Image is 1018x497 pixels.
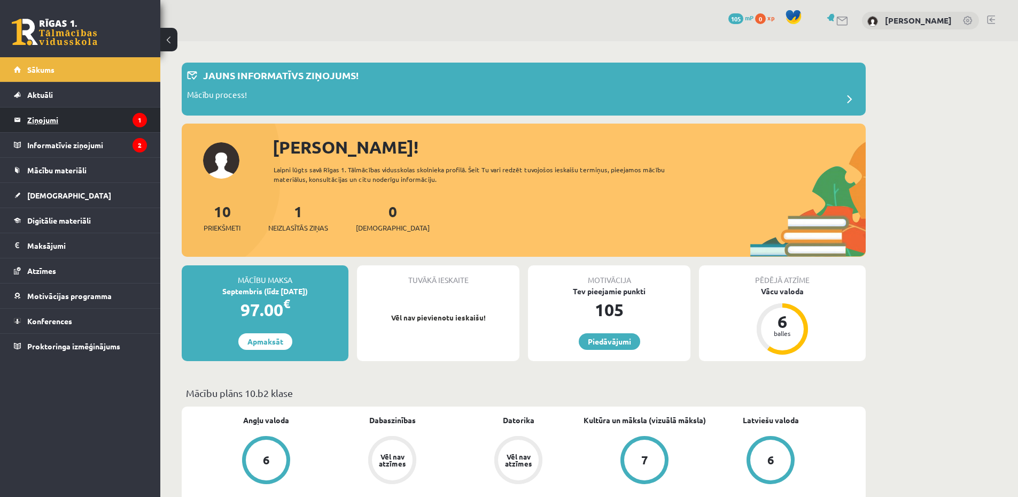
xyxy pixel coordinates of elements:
[357,265,519,286] div: Tuvākā ieskaite
[268,223,328,233] span: Neizlasītās ziņas
[584,415,706,426] a: Kultūra un māksla (vizuālā māksla)
[14,108,147,132] a: Ziņojumi1
[27,90,53,100] span: Aktuāli
[699,286,866,356] a: Vācu valoda 6 balles
[14,57,147,82] a: Sākums
[27,266,56,276] span: Atzīmes
[27,233,147,258] legend: Maksājumi
[356,202,430,233] a: 0[DEMOGRAPHIC_DATA]
[885,15,952,26] a: [PERSON_NAME]
[356,223,430,233] span: [DEMOGRAPHIC_DATA]
[187,68,860,110] a: Jauns informatīvs ziņojums! Mācību process!
[699,286,866,297] div: Vācu valoda
[745,13,753,22] span: mP
[755,13,766,24] span: 0
[528,286,690,297] div: Tev pieejamie punkti
[14,82,147,107] a: Aktuāli
[867,16,878,27] img: Laura Maculēviča
[27,65,55,74] span: Sākums
[503,415,534,426] a: Datorika
[362,312,514,323] p: Vēl nav pievienotu ieskaišu!
[182,265,348,286] div: Mācību maksa
[755,13,780,22] a: 0 xp
[203,68,359,82] p: Jauns informatīvs ziņojums!
[263,454,270,466] div: 6
[14,334,147,358] a: Proktoringa izmēģinājums
[641,454,648,466] div: 7
[27,316,72,326] span: Konferences
[27,216,91,225] span: Digitālie materiāli
[377,453,407,467] div: Vēl nav atzīmes
[14,309,147,333] a: Konferences
[12,19,97,45] a: Rīgas 1. Tālmācības vidusskola
[708,436,834,486] a: 6
[238,333,292,350] a: Apmaksāt
[273,134,866,160] div: [PERSON_NAME]!
[767,13,774,22] span: xp
[14,208,147,233] a: Digitālie materiāli
[369,415,416,426] a: Dabaszinības
[728,13,753,22] a: 105 mP
[743,415,799,426] a: Latviešu valoda
[243,415,289,426] a: Angļu valoda
[14,258,147,283] a: Atzīmes
[204,202,240,233] a: 10Priekšmeti
[186,386,861,400] p: Mācību plāns 10.b2 klase
[182,286,348,297] div: Septembris (līdz [DATE])
[766,330,798,337] div: balles
[274,165,684,184] div: Laipni lūgts savā Rīgas 1. Tālmācības vidusskolas skolnieka profilā. Šeit Tu vari redzēt tuvojošo...
[203,436,329,486] a: 6
[133,138,147,152] i: 2
[187,89,247,104] p: Mācību process!
[579,333,640,350] a: Piedāvājumi
[27,291,112,301] span: Motivācijas programma
[503,453,533,467] div: Vēl nav atzīmes
[27,190,111,200] span: [DEMOGRAPHIC_DATA]
[182,297,348,323] div: 97.00
[268,202,328,233] a: 1Neizlasītās ziņas
[133,113,147,127] i: 1
[283,296,290,311] span: €
[581,436,708,486] a: 7
[14,183,147,208] a: [DEMOGRAPHIC_DATA]
[329,436,455,486] a: Vēl nav atzīmes
[699,265,866,286] div: Pēdējā atzīme
[728,13,743,24] span: 105
[767,454,774,466] div: 6
[204,223,240,233] span: Priekšmeti
[14,158,147,182] a: Mācību materiāli
[27,108,147,132] legend: Ziņojumi
[14,284,147,308] a: Motivācijas programma
[455,436,581,486] a: Vēl nav atzīmes
[528,297,690,323] div: 105
[27,165,87,175] span: Mācību materiāli
[528,265,690,286] div: Motivācija
[14,133,147,157] a: Informatīvie ziņojumi2
[27,341,120,351] span: Proktoringa izmēģinājums
[14,233,147,258] a: Maksājumi
[27,133,147,157] legend: Informatīvie ziņojumi
[766,313,798,330] div: 6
